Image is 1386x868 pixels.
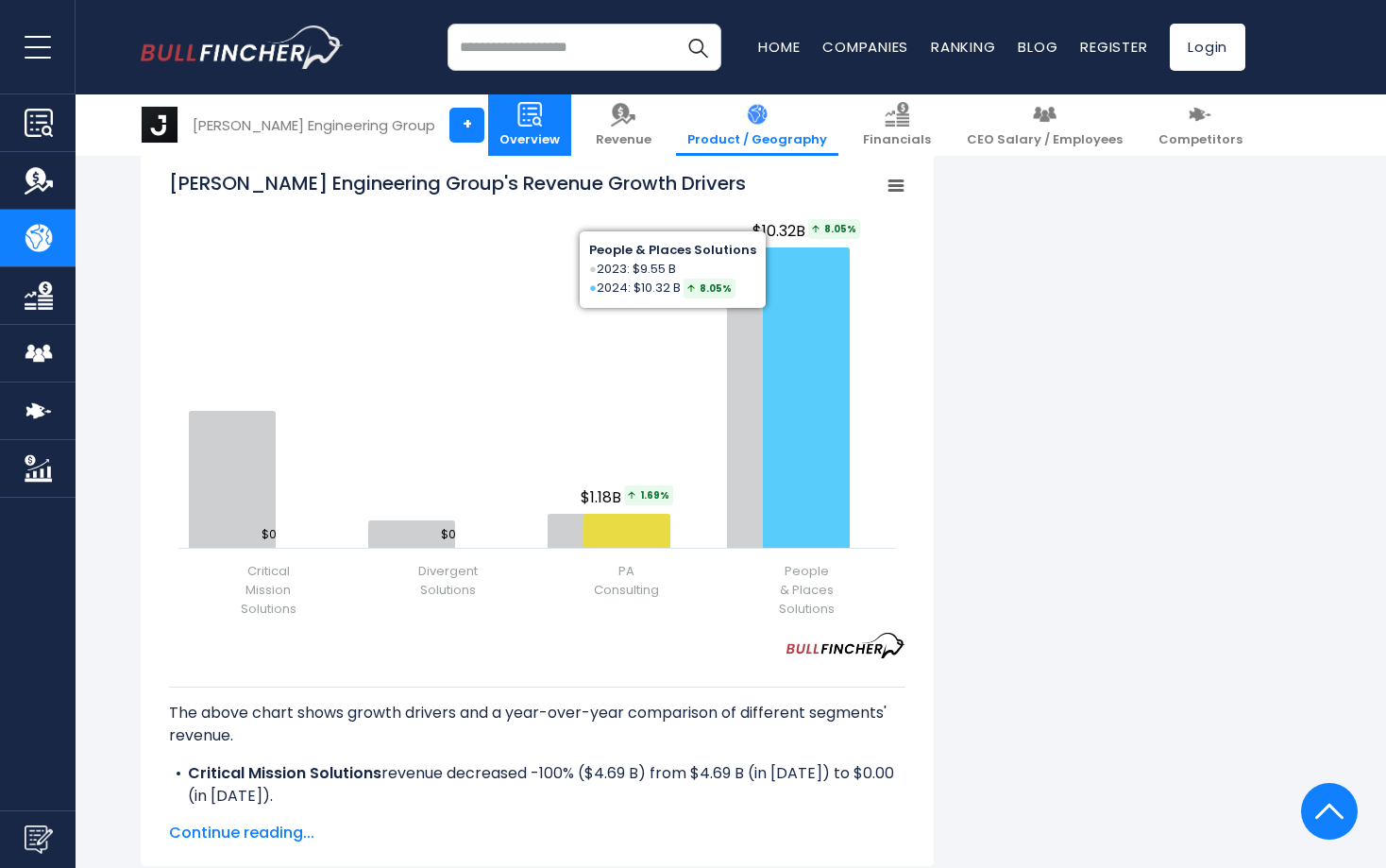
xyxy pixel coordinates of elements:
a: Financials [852,94,942,156]
span: Product / Geography [687,132,827,148]
a: Register [1080,37,1147,57]
span: Divergent Solutions [418,562,478,600]
b: Critical Mission Solutions [188,762,381,784]
a: Blog [1018,37,1057,57]
div: [PERSON_NAME] Engineering Group [193,114,435,136]
span: Overview [499,132,560,148]
span: Financials [863,132,931,148]
button: Search [674,24,721,71]
a: Login [1170,24,1245,71]
a: Competitors [1147,94,1254,156]
a: CEO Salary / Employees [955,94,1134,156]
span: $0 [441,526,456,543]
span: $0 [262,526,277,543]
svg: Jacobs Engineering Group's Revenue Growth Drivers [169,161,905,633]
a: Ranking [931,37,995,57]
span: PA Consulting [594,562,659,600]
a: Product / Geography [676,94,838,156]
a: Overview [488,94,571,156]
span: 1.69% [624,485,673,505]
a: Go to homepage [141,26,344,69]
span: Revenue [596,132,651,148]
span: Competitors [1158,132,1242,148]
tspan: [PERSON_NAME] Engineering Group's Revenue Growth Drivers [169,170,746,196]
span: $10.32B [752,219,863,243]
span: Critical Mission Solutions [241,562,296,619]
span: People & Places Solutions [779,562,835,619]
span: $1.18B [581,485,676,509]
li: revenue decreased -100% ($4.69 B) from $4.69 B (in [DATE]) to $0.00 (in [DATE]). [169,762,905,808]
a: Revenue [584,94,663,156]
img: bullfincher logo [141,26,344,69]
a: Home [758,37,800,57]
li: revenue decreased -100% ($946.91 M) from $946.91 M (in [DATE]) to $0.00 (in [DATE]). [169,808,905,853]
a: + [449,108,484,143]
span: Continue reading... [169,822,905,844]
a: Companies [822,37,908,57]
p: The above chart shows growth drivers and a year-over-year comparison of different segments' revenue. [169,702,905,747]
span: 8.05% [808,219,860,239]
b: Divergent Solutions [188,808,340,829]
span: CEO Salary / Employees [967,132,1123,148]
img: J logo [142,107,177,143]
